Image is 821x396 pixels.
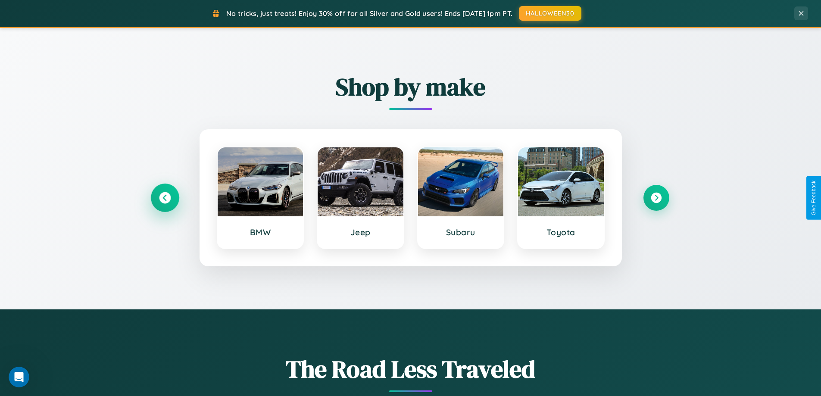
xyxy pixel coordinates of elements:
[152,352,669,386] h1: The Road Less Traveled
[811,181,817,215] div: Give Feedback
[326,227,395,237] h3: Jeep
[9,367,29,387] iframe: Intercom live chat
[152,70,669,103] h2: Shop by make
[226,9,512,18] span: No tricks, just treats! Enjoy 30% off for all Silver and Gold users! Ends [DATE] 1pm PT.
[226,227,295,237] h3: BMW
[527,227,595,237] h3: Toyota
[519,6,581,21] button: HALLOWEEN30
[427,227,495,237] h3: Subaru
